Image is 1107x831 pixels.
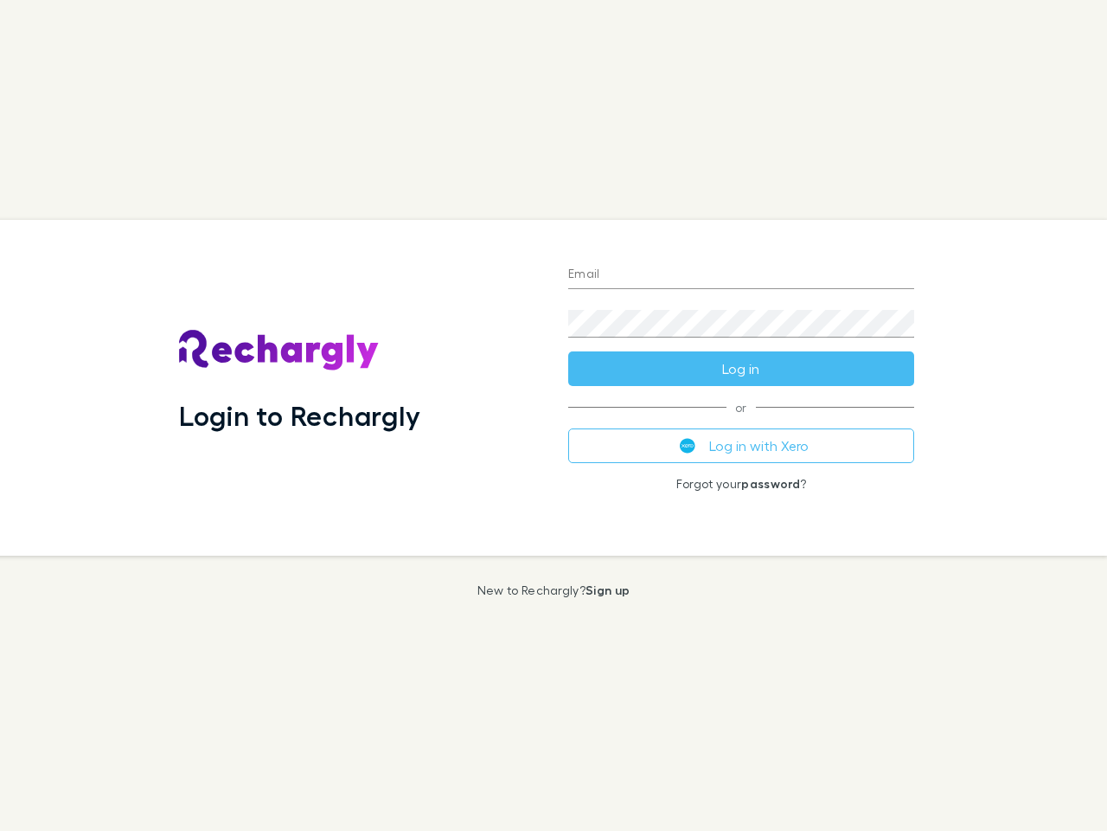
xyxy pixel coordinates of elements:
button: Log in with Xero [568,428,914,463]
h1: Login to Rechargly [179,399,420,432]
a: Sign up [585,583,630,597]
a: password [741,476,800,491]
p: New to Rechargly? [477,583,630,597]
button: Log in [568,351,914,386]
img: Xero's logo [680,438,695,454]
p: Forgot your ? [568,477,914,491]
img: Rechargly's Logo [179,330,380,371]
